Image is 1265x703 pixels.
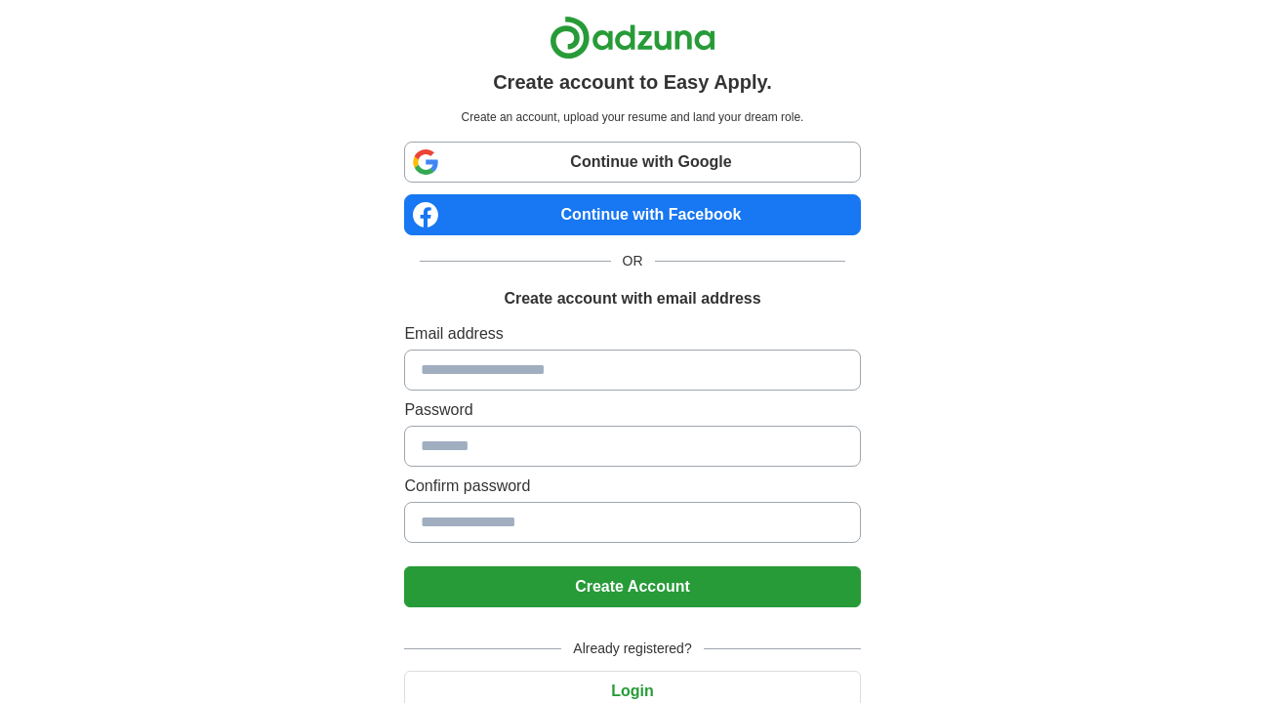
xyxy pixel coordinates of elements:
[404,682,860,699] a: Login
[404,142,860,183] a: Continue with Google
[408,108,856,126] p: Create an account, upload your resume and land your dream role.
[493,67,772,97] h1: Create account to Easy Apply.
[404,398,860,422] label: Password
[404,475,860,498] label: Confirm password
[404,566,860,607] button: Create Account
[611,251,655,271] span: OR
[404,194,860,235] a: Continue with Facebook
[504,287,760,310] h1: Create account with email address
[404,322,860,346] label: Email address
[550,16,715,60] img: Adzuna logo
[561,639,703,659] span: Already registered?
